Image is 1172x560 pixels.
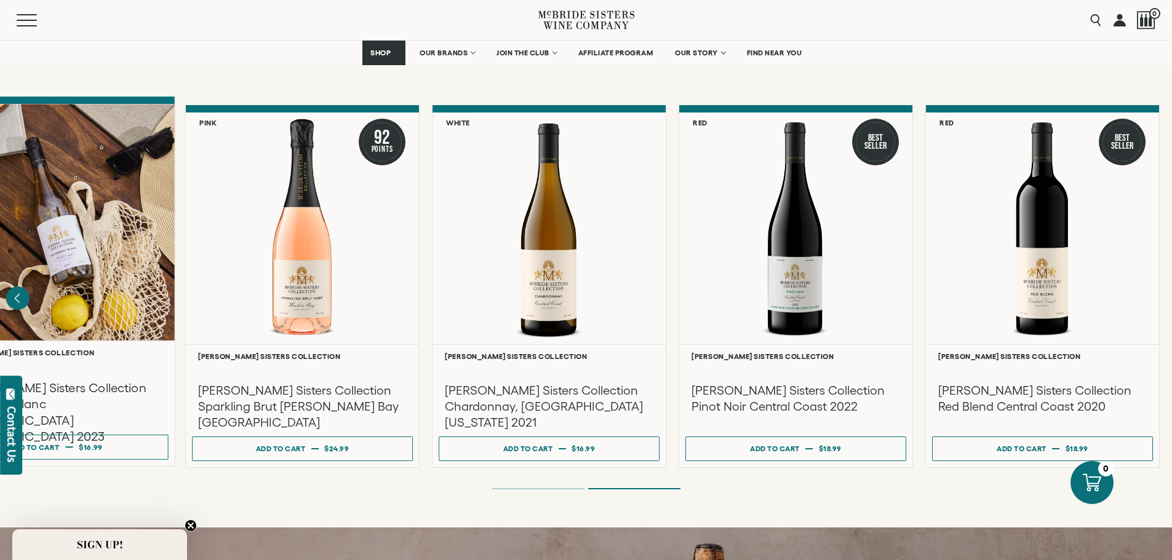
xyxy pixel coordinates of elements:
button: Mobile Menu Trigger [17,14,61,26]
div: SIGN UP!Close teaser [12,529,187,560]
a: JOIN THE CLUB [488,41,564,65]
li: Page dot 2 [588,488,680,489]
li: Page dot 1 [492,488,584,489]
span: 0 [1149,8,1160,19]
span: SIGN UP! [77,537,123,552]
h6: Red [939,119,954,127]
h6: [PERSON_NAME] Sisters Collection [938,352,1147,360]
span: JOIN THE CLUB [496,49,549,57]
h6: Red [693,119,708,127]
h6: Pink [199,119,217,127]
a: OUR BRANDS [412,41,482,65]
div: Add to cart [503,440,553,457]
span: $18.99 [819,444,842,452]
h3: [PERSON_NAME] Sisters Collection Sparkling Brut [PERSON_NAME] Bay [GEOGRAPHIC_DATA] [198,382,407,430]
span: $18.99 [1066,444,1088,452]
h6: White [446,119,470,127]
span: OUR BRANDS [420,49,468,57]
h6: [PERSON_NAME] Sisters Collection [692,352,900,360]
h6: [PERSON_NAME] Sisters Collection [198,352,407,360]
div: Contact Us [6,406,18,462]
h3: [PERSON_NAME] Sisters Collection Red Blend Central Coast 2020 [938,382,1147,414]
a: FIND NEAR YOU [739,41,810,65]
h6: [PERSON_NAME] Sisters Collection [445,352,653,360]
button: Previous [6,286,30,310]
span: AFFILIATE PROGRAM [578,49,653,57]
a: OUR STORY [667,41,733,65]
h3: [PERSON_NAME] Sisters Collection Pinot Noir Central Coast 2022 [692,382,900,414]
div: Add to cart [997,440,1046,457]
button: Close teaser [185,519,197,532]
div: Add to cart [750,440,800,457]
span: FIND NEAR YOU [747,49,802,57]
div: Add to cart [256,440,306,457]
a: AFFILIATE PROGRAM [570,41,661,65]
a: Red Best Seller McBride Sisters Collection Red Blend Central Coast [PERSON_NAME] Sisters Collecti... [925,105,1160,468]
div: Add to cart [9,438,59,456]
a: SHOP [362,41,405,65]
span: OUR STORY [675,49,718,57]
span: $24.99 [324,444,349,452]
span: $16.99 [572,444,595,452]
button: Add to cart $18.99 [932,436,1153,461]
div: 0 [1098,461,1114,476]
span: $16.99 [79,443,103,451]
h3: [PERSON_NAME] Sisters Collection Chardonnay, [GEOGRAPHIC_DATA][US_STATE] 2021 [445,382,653,430]
span: SHOP [370,49,391,57]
